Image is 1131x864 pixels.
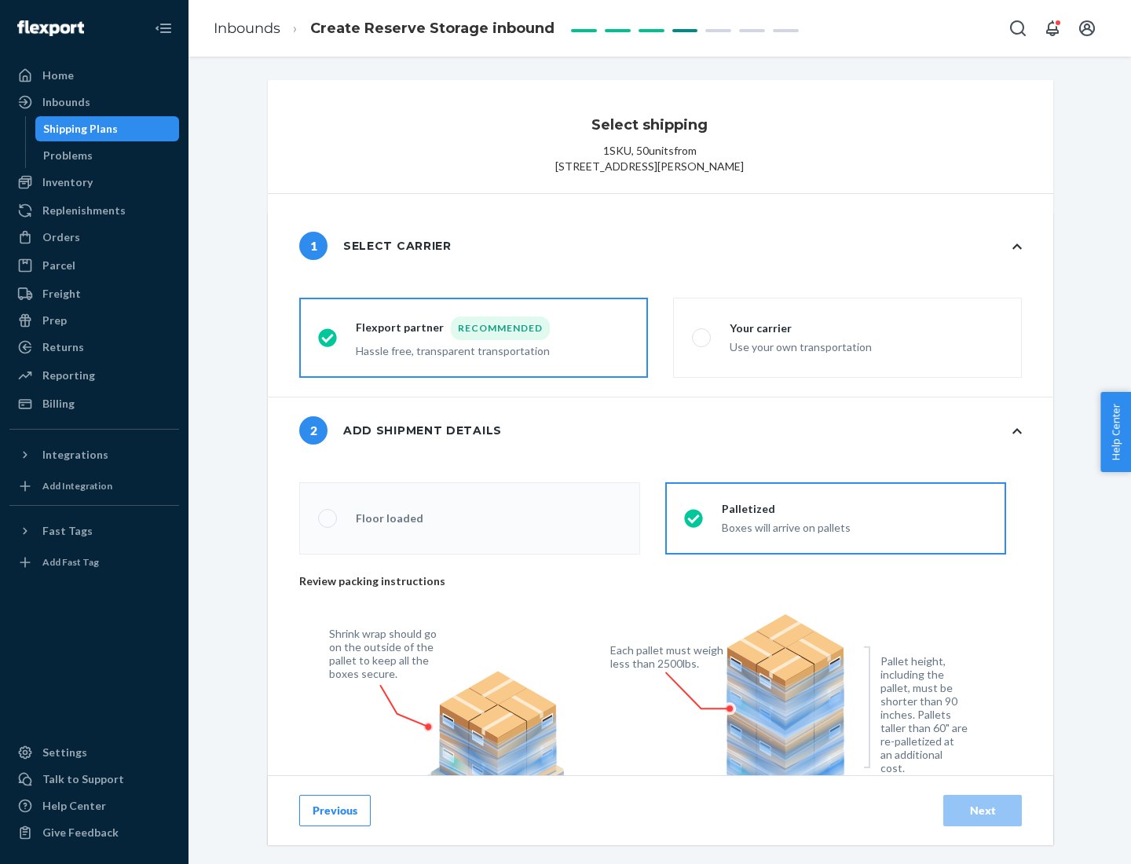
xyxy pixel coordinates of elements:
div: Boxes will arrive on pallets [722,517,851,536]
div: Orders [42,229,80,245]
div: Add Fast Tag [42,555,99,569]
div: Reporting [42,368,95,383]
div: Settings [42,745,87,760]
p: Review packing instructions [299,573,1006,589]
div: Your carrier [730,320,872,336]
button: Open account menu [1071,13,1103,44]
a: Problems [35,143,180,168]
div: Give Feedback [42,825,119,840]
button: Open notifications [1037,13,1068,44]
div: Inbounds [42,94,90,110]
figcaption: Pallet height, including the pallet, must be shorter than 90 inches. Pallets taller than 60" are ... [880,654,968,774]
a: Inventory [9,170,179,195]
a: Home [9,63,179,88]
ol: breadcrumbs [201,5,567,52]
div: Replenishments [42,203,126,218]
div: Next [957,803,1008,818]
button: Open Search Box [1002,13,1034,44]
a: Add Integration [9,474,179,499]
span: 1 [299,232,328,260]
span: Create Reserve Storage inbound [310,20,555,37]
a: Inbounds [9,90,179,115]
button: Previous [299,795,371,826]
div: Recommended [451,317,550,340]
div: Use your own transportation [730,336,872,355]
div: Prep [42,313,67,328]
a: Prep [9,308,179,333]
button: Give Feedback [9,820,179,845]
div: Inventory [42,174,93,190]
div: Talk to Support [42,771,124,787]
a: Settings [9,740,179,765]
p: 1 SKU , 50 units from [603,143,697,159]
div: Help Center [42,798,106,814]
h3: Select shipping [591,115,708,135]
div: Hassle free, transparent transportation [356,340,550,359]
button: Next [943,795,1022,826]
div: Add shipment details [299,416,502,445]
div: Fast Tags [42,523,93,539]
div: Floor loaded [356,511,423,526]
div: Parcel [42,258,75,273]
a: Freight [9,281,179,306]
a: Orders [9,225,179,250]
div: Add Integration [42,479,112,492]
figcaption: Each pallet must weigh less than 2500lbs. [610,643,727,670]
a: Replenishments [9,198,179,223]
button: Select shipping1SKU, 50unitsfrom[STREET_ADDRESS][PERSON_NAME] [268,80,1053,193]
a: Billing [9,391,179,416]
div: Returns [42,339,84,355]
div: Integrations [42,447,108,463]
div: Palletized [722,501,851,517]
div: Shipping Plans [43,121,118,137]
button: Integrations [9,442,179,467]
a: Inbounds [214,20,280,37]
div: Billing [42,396,75,412]
button: Fast Tags [9,518,179,544]
span: [STREET_ADDRESS][PERSON_NAME] [555,159,744,174]
a: Talk to Support [9,767,179,792]
img: Flexport logo [17,20,84,36]
button: Close Navigation [148,13,179,44]
div: Home [42,68,74,83]
div: Problems [43,148,93,163]
a: Shipping Plans [35,116,180,141]
div: Flexport partner [356,317,550,340]
a: Reporting [9,363,179,388]
a: Add Fast Tag [9,550,179,575]
div: Select carrier [299,232,452,260]
div: Freight [42,286,81,302]
a: Returns [9,335,179,360]
button: Help Center [1100,392,1131,472]
a: Parcel [9,253,179,278]
span: 2 [299,416,328,445]
figcaption: Shrink wrap should go on the outside of the pallet to keep all the boxes secure. [329,627,446,680]
a: Help Center [9,793,179,818]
